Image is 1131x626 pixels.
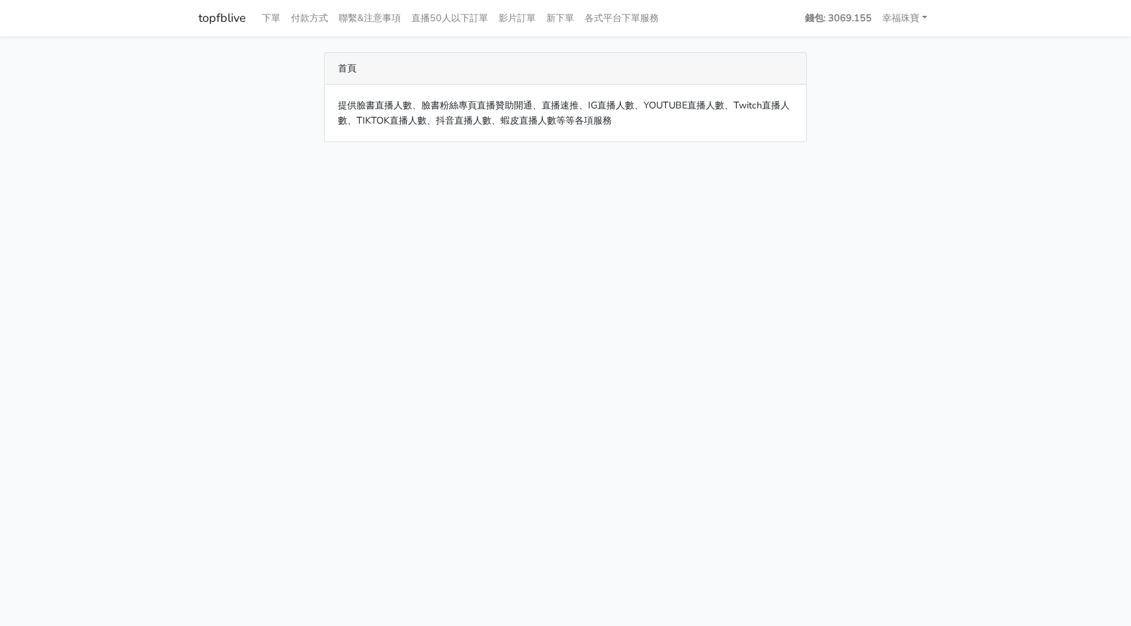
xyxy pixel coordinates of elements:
a: 付款方式 [286,5,333,31]
a: 聯繫&注意事項 [333,5,406,31]
a: 新下單 [541,5,579,31]
a: 直播50人以下訂單 [406,5,493,31]
a: 下單 [257,5,286,31]
a: 各式平台下單服務 [579,5,664,31]
div: 提供臉書直播人數、臉書粉絲專頁直播贊助開通、直播速推、IG直播人數、YOUTUBE直播人數、Twitch直播人數、TIKTOK直播人數、抖音直播人數、蝦皮直播人數等等各項服務 [325,85,806,141]
a: 影片訂單 [493,5,541,31]
a: 幸福珠寶 [877,5,933,31]
div: 首頁 [325,53,806,85]
a: 錢包: 3069.155 [800,5,877,31]
strong: 錢包: 3069.155 [805,11,872,24]
a: topfblive [198,5,246,31]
